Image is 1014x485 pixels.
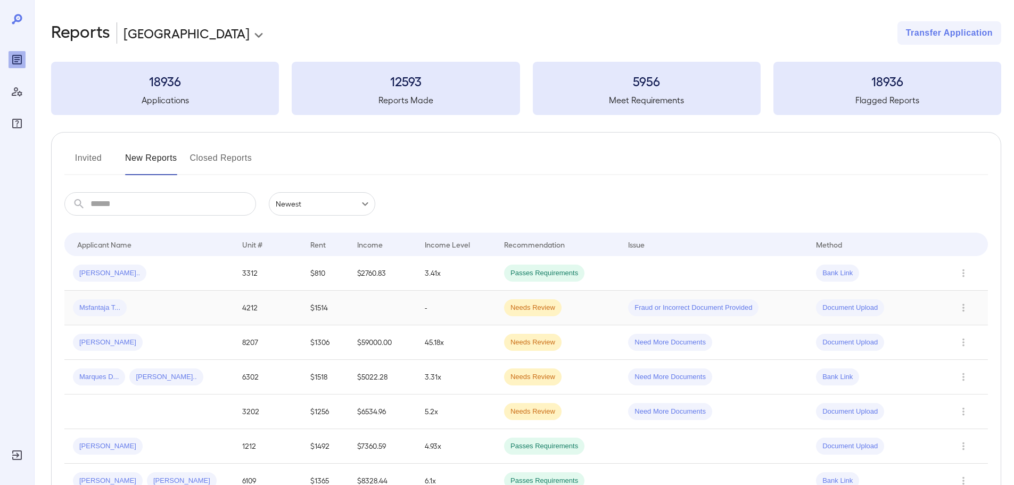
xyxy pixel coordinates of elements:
h5: Meet Requirements [533,94,761,106]
span: Needs Review [504,338,562,348]
h5: Flagged Reports [773,94,1001,106]
span: Needs Review [504,303,562,313]
span: Document Upload [816,407,884,417]
button: Row Actions [955,438,972,455]
td: 4212 [234,291,301,325]
button: Invited [64,150,112,175]
td: - [416,291,496,325]
button: Row Actions [955,368,972,385]
td: $7360.59 [349,429,416,464]
td: $2760.83 [349,256,416,291]
div: Rent [310,238,327,251]
button: Row Actions [955,334,972,351]
td: $59000.00 [349,325,416,360]
button: Row Actions [955,299,972,316]
h2: Reports [51,21,110,45]
span: Passes Requirements [504,441,584,451]
span: Document Upload [816,303,884,313]
span: [PERSON_NAME] [73,338,143,348]
td: 3202 [234,394,301,429]
span: Needs Review [504,372,562,382]
p: [GEOGRAPHIC_DATA] [123,24,250,42]
span: Msfantaja T... [73,303,127,313]
td: 1212 [234,429,301,464]
div: Manage Users [9,83,26,100]
button: Transfer Application [897,21,1001,45]
td: 6302 [234,360,301,394]
button: Row Actions [955,265,972,282]
span: [PERSON_NAME].. [73,268,146,278]
span: Bank Link [816,372,859,382]
div: Newest [269,192,375,216]
div: Recommendation [504,238,565,251]
td: $1514 [302,291,349,325]
td: 3312 [234,256,301,291]
div: Reports [9,51,26,68]
td: $5022.28 [349,360,416,394]
button: New Reports [125,150,177,175]
span: Fraud or Incorrect Document Provided [628,303,759,313]
div: Applicant Name [77,238,131,251]
h5: Reports Made [292,94,520,106]
span: [PERSON_NAME].. [129,372,203,382]
span: Need More Documents [628,338,712,348]
span: Marques D... [73,372,125,382]
div: Issue [628,238,645,251]
span: Need More Documents [628,407,712,417]
td: $1518 [302,360,349,394]
td: 5.2x [416,394,496,429]
td: 4.93x [416,429,496,464]
span: Need More Documents [628,372,712,382]
div: Method [816,238,842,251]
td: $1306 [302,325,349,360]
button: Row Actions [955,403,972,420]
td: $1492 [302,429,349,464]
h3: 5956 [533,72,761,89]
h3: 18936 [773,72,1001,89]
td: 45.18x [416,325,496,360]
summary: 18936Applications12593Reports Made5956Meet Requirements18936Flagged Reports [51,62,1001,115]
button: Closed Reports [190,150,252,175]
span: Needs Review [504,407,562,417]
div: Income Level [425,238,470,251]
div: Unit # [242,238,262,251]
div: Log Out [9,447,26,464]
h3: 12593 [292,72,520,89]
td: 8207 [234,325,301,360]
div: Income [357,238,383,251]
td: $810 [302,256,349,291]
td: 3.41x [416,256,496,291]
h5: Applications [51,94,279,106]
span: Passes Requirements [504,268,584,278]
td: $6534.96 [349,394,416,429]
td: 3.31x [416,360,496,394]
span: [PERSON_NAME] [73,441,143,451]
h3: 18936 [51,72,279,89]
td: $1256 [302,394,349,429]
span: Document Upload [816,441,884,451]
span: Bank Link [816,268,859,278]
div: FAQ [9,115,26,132]
span: Document Upload [816,338,884,348]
